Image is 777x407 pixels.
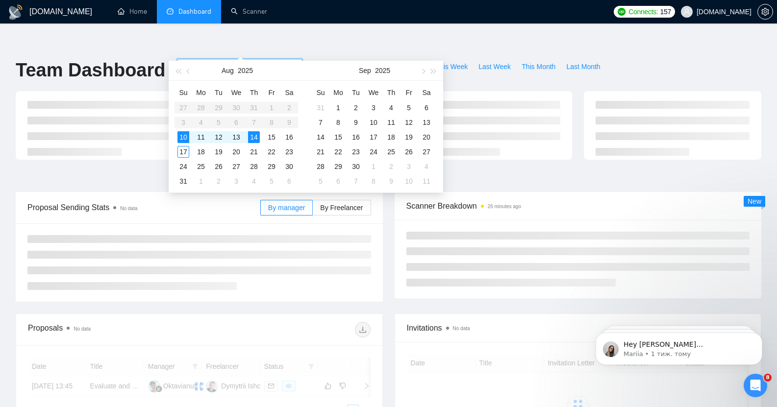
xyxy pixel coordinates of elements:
[418,100,435,115] td: 2025-09-06
[368,117,379,128] div: 10
[382,85,400,100] th: Th
[210,130,227,144] td: 2025-08-12
[368,161,379,172] div: 1
[210,174,227,189] td: 2025-09-02
[757,8,773,16] a: setting
[245,130,263,144] td: 2025-08-14
[230,131,242,143] div: 13
[266,161,277,172] div: 29
[315,102,326,114] div: 31
[430,59,473,74] button: This Week
[683,8,690,15] span: user
[403,117,415,128] div: 12
[400,100,418,115] td: 2025-09-05
[283,161,295,172] div: 30
[522,61,555,72] span: This Month
[618,8,626,16] img: upwork-logo.png
[175,130,192,144] td: 2025-08-10
[230,175,242,187] div: 3
[350,175,362,187] div: 7
[245,159,263,174] td: 2025-08-28
[192,130,210,144] td: 2025-08-11
[283,175,295,187] div: 6
[385,161,397,172] div: 2
[263,85,280,100] th: Fr
[332,102,344,114] div: 1
[213,161,225,172] div: 26
[488,204,521,209] time: 26 minutes ago
[175,174,192,189] td: 2025-08-31
[280,159,298,174] td: 2025-08-30
[266,175,277,187] div: 5
[421,161,432,172] div: 4
[268,204,305,212] span: By manager
[329,115,347,130] td: 2025-09-08
[365,144,382,159] td: 2025-09-24
[231,7,267,16] a: searchScanner
[227,159,245,174] td: 2025-08-27
[421,175,432,187] div: 11
[248,131,260,143] div: 14
[266,131,277,143] div: 15
[365,130,382,144] td: 2025-09-17
[315,131,326,143] div: 14
[403,161,415,172] div: 3
[375,61,390,80] button: 2025
[315,161,326,172] div: 28
[350,146,362,158] div: 23
[400,85,418,100] th: Fr
[332,117,344,128] div: 8
[435,61,468,72] span: This Week
[329,85,347,100] th: Mo
[365,85,382,100] th: We
[312,85,329,100] th: Su
[332,161,344,172] div: 29
[263,159,280,174] td: 2025-08-29
[28,322,199,337] div: Proposals
[382,100,400,115] td: 2025-09-04
[195,131,207,143] div: 11
[210,85,227,100] th: Tu
[347,115,365,130] td: 2025-09-09
[421,102,432,114] div: 6
[764,374,772,382] span: 8
[368,102,379,114] div: 3
[421,117,432,128] div: 13
[628,6,658,17] span: Connects:
[230,161,242,172] div: 27
[227,130,245,144] td: 2025-08-13
[350,131,362,143] div: 16
[418,174,435,189] td: 2025-10-11
[280,85,298,100] th: Sa
[329,130,347,144] td: 2025-09-15
[315,146,326,158] div: 21
[403,146,415,158] div: 26
[350,117,362,128] div: 9
[315,117,326,128] div: 7
[406,200,750,212] span: Scanner Breakdown
[312,144,329,159] td: 2025-09-21
[365,100,382,115] td: 2025-09-03
[27,201,260,214] span: Proposal Sending Stats
[329,144,347,159] td: 2025-09-22
[418,130,435,144] td: 2025-09-20
[421,146,432,158] div: 27
[8,4,24,20] img: logo
[175,85,192,100] th: Su
[227,85,245,100] th: We
[230,146,242,158] div: 20
[400,130,418,144] td: 2025-09-19
[263,174,280,189] td: 2025-09-05
[315,175,326,187] div: 5
[177,175,189,187] div: 31
[382,144,400,159] td: 2025-09-25
[400,159,418,174] td: 2025-10-03
[347,100,365,115] td: 2025-09-02
[245,144,263,159] td: 2025-08-21
[453,326,470,331] span: No data
[478,61,511,72] span: Last Week
[400,115,418,130] td: 2025-09-12
[332,131,344,143] div: 15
